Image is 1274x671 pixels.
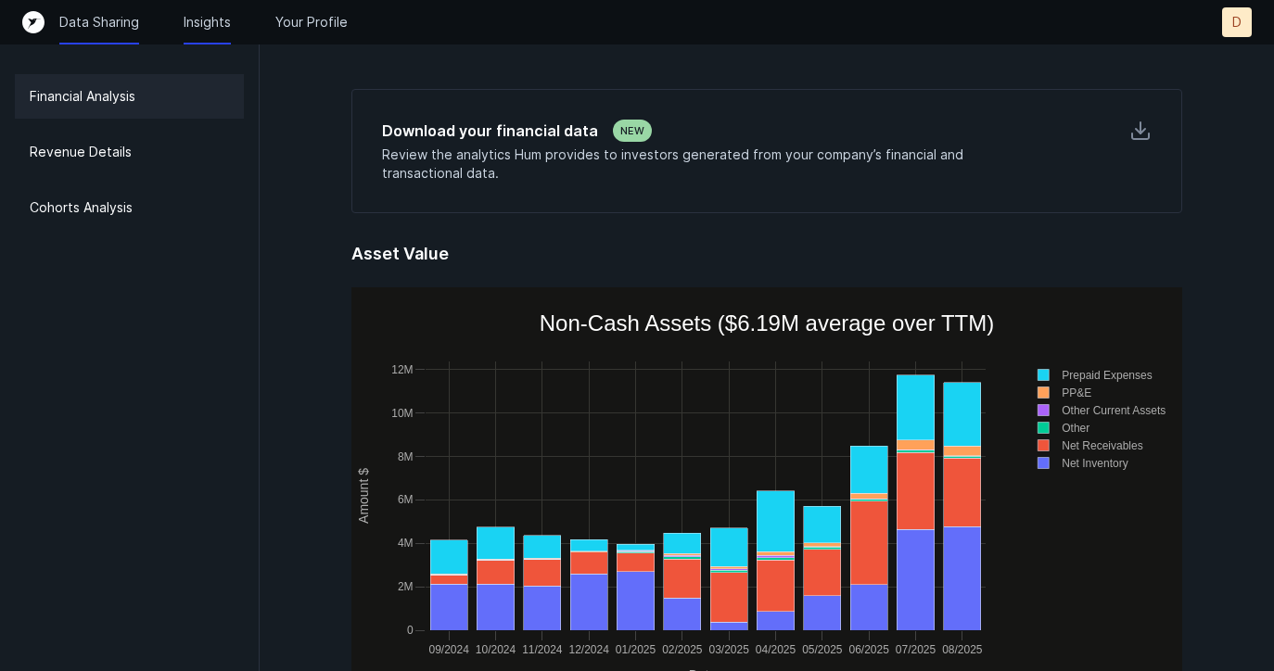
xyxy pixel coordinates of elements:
[30,196,133,219] p: Cohorts Analysis
[1222,7,1252,37] button: D
[382,120,598,142] h5: Download your financial data
[275,13,348,32] a: Your Profile
[351,243,1182,287] h5: Asset Value
[15,74,244,119] a: Financial Analysis
[620,123,644,138] p: NEW
[30,141,132,163] p: Revenue Details
[1232,13,1242,32] p: D
[15,185,244,230] a: Cohorts Analysis
[15,130,244,174] a: Revenue Details
[184,13,231,32] a: Insights
[59,13,139,32] a: Data Sharing
[30,85,135,108] p: Financial Analysis
[382,146,1021,183] p: Review the analytics Hum provides to investors generated from your company’s financial and transa...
